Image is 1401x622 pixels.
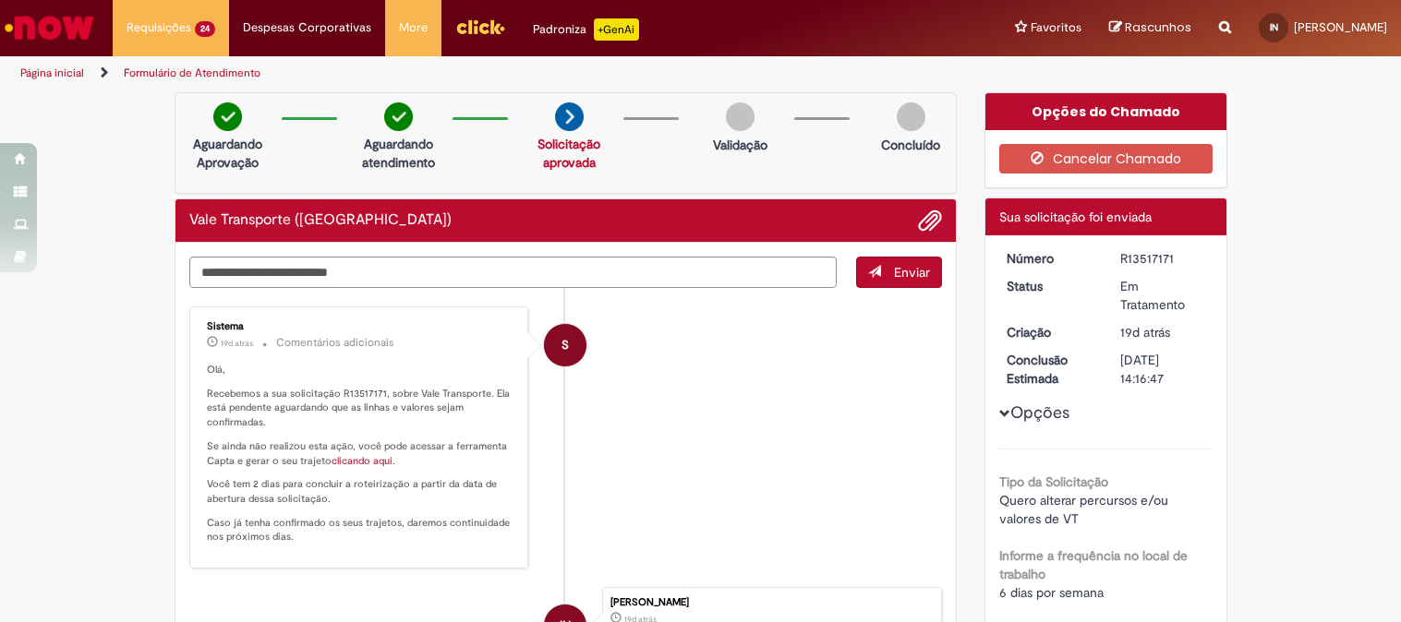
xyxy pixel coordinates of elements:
small: Comentários adicionais [276,335,394,351]
p: Recebemos a sua solicitação R13517171, sobre Vale Transporte. Ela está pendente aguardando que as... [207,387,514,430]
span: Rascunhos [1125,18,1191,36]
span: [PERSON_NAME] [1294,19,1387,35]
button: Cancelar Chamado [999,144,1213,173]
p: Olá, [207,363,514,377]
img: check-circle-green.png [384,102,413,131]
img: arrow-next.png [555,102,584,131]
div: System [544,324,586,366]
b: Informe a frequência no local de trabalho [999,547,1188,582]
dt: Status [993,277,1106,295]
b: Tipo da Solicitação [999,473,1108,490]
div: Opções do Chamado [985,93,1226,130]
div: 10/09/2025 17:16:44 [1120,323,1206,341]
span: Despesas Corporativas [243,18,371,37]
div: Em Tratamento [1120,277,1206,314]
button: Adicionar anexos [918,209,942,233]
dt: Criação [993,323,1106,341]
span: More [399,18,428,37]
img: img-circle-grey.png [897,102,925,131]
time: 10/09/2025 17:16:44 [1120,324,1170,341]
img: ServiceNow [2,9,97,46]
textarea: Digite sua mensagem aqui... [189,257,838,288]
a: Formulário de Atendimento [124,66,260,80]
a: Solicitação aprovada [537,136,600,171]
div: Sistema [207,321,514,332]
div: [DATE] 14:16:47 [1120,351,1206,388]
p: Se ainda não realizou esta ação, você pode acessar a ferramenta Capta e gerar o seu trajeto [207,439,514,468]
p: Validação [713,136,767,154]
span: Enviar [894,264,930,281]
div: [PERSON_NAME] [610,597,932,608]
span: 19d atrás [221,338,253,349]
a: Rascunhos [1109,19,1191,37]
dt: Número [993,249,1106,268]
span: Sua solicitação foi enviada [999,209,1152,225]
p: Você tem 2 dias para concluir a roteirização a partir da data de abertura dessa solicitação. [207,477,514,506]
button: Enviar [856,257,942,288]
span: 6 dias por semana [999,584,1104,601]
span: 24 [195,21,215,37]
span: Favoritos [1031,18,1081,37]
dt: Conclusão Estimada [993,351,1106,388]
img: click_logo_yellow_360x200.png [455,13,505,41]
span: Requisições [127,18,191,37]
h2: Vale Transporte (VT) Histórico de tíquete [189,212,452,229]
span: IN [1270,21,1278,33]
p: Aguardando Aprovação [183,135,272,172]
a: Página inicial [20,66,84,80]
p: Caso já tenha confirmado os seus trajetos, daremos continuidade nos próximos dias. [207,516,514,544]
span: Quero alterar percursos e/ou valores de VT [999,492,1172,527]
span: 19d atrás [1120,324,1170,341]
a: clicando aqui. [332,454,395,468]
div: R13517171 [1120,249,1206,268]
time: 10/09/2025 17:16:47 [221,338,253,349]
p: Aguardando atendimento [354,135,443,172]
p: Concluído [881,136,940,154]
img: check-circle-green.png [213,102,242,131]
p: +GenAi [594,18,639,41]
div: Padroniza [533,18,639,41]
span: S [562,323,569,367]
img: img-circle-grey.png [726,102,755,131]
ul: Trilhas de página [14,56,920,90]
